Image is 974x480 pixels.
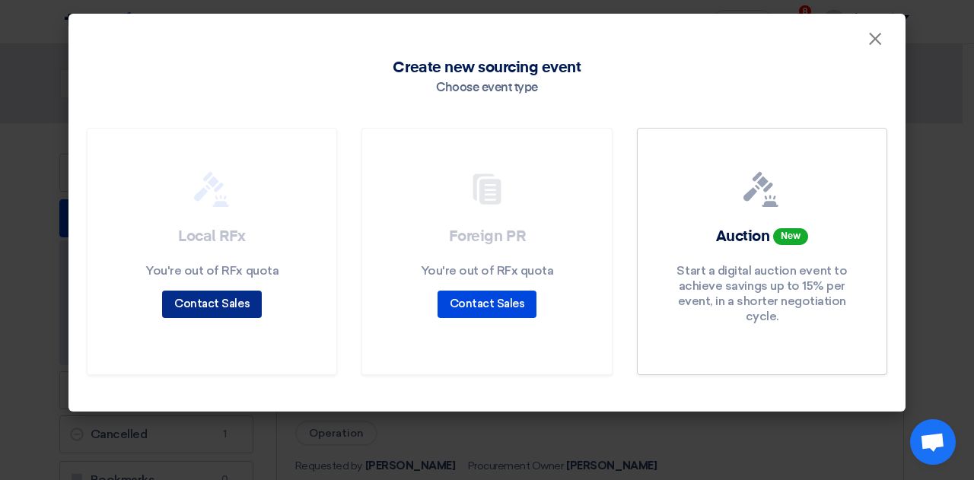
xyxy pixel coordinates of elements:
div: Choose event type [436,79,538,97]
a: Auction New Start a digital auction event to achieve savings up to 15% per event, in a shorter ne... [637,128,887,375]
p: You're out of RFx quota [421,263,554,278]
span: New [773,228,808,245]
span: × [867,27,883,58]
span: Auction [716,229,770,244]
p: Start a digital auction event to achieve savings up to 15% per event, in a shorter negotiation cy... [670,263,853,324]
span: Foreign PR [449,229,525,244]
p: You're out of RFx quota [145,263,279,278]
span: Create new sourcing event [393,56,581,79]
button: Close [855,24,895,55]
a: Contact Sales [162,291,262,318]
div: Open chat [910,419,956,465]
a: Contact Sales [438,291,537,318]
span: Local RFx [178,229,246,244]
